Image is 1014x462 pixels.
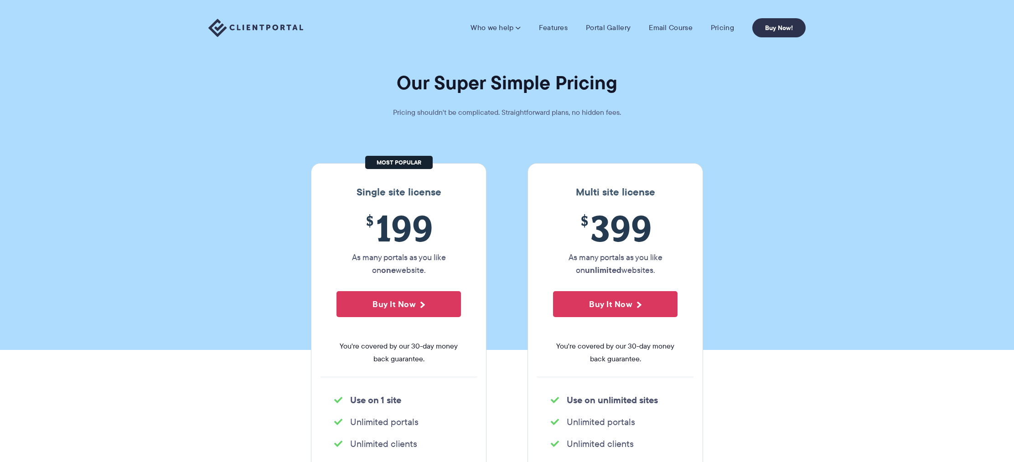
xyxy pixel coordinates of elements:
[537,186,693,198] h3: Multi site license
[711,23,734,32] a: Pricing
[752,18,806,37] a: Buy Now!
[649,23,693,32] a: Email Course
[350,393,401,407] strong: Use on 1 site
[381,264,396,276] strong: one
[553,251,678,277] p: As many portals as you like on websites.
[336,291,461,317] button: Buy It Now
[321,186,477,198] h3: Single site license
[553,291,678,317] button: Buy It Now
[334,437,463,450] li: Unlimited clients
[336,207,461,249] span: 199
[551,437,680,450] li: Unlimited clients
[567,393,658,407] strong: Use on unlimited sites
[336,251,461,277] p: As many portals as you like on website.
[539,23,568,32] a: Features
[553,207,678,249] span: 399
[334,416,463,428] li: Unlimited portals
[585,264,621,276] strong: unlimited
[370,106,644,119] p: Pricing shouldn't be complicated. Straightforward plans, no hidden fees.
[551,416,680,428] li: Unlimited portals
[471,23,520,32] a: Who we help
[553,340,678,365] span: You're covered by our 30-day money back guarantee.
[336,340,461,365] span: You're covered by our 30-day money back guarantee.
[586,23,631,32] a: Portal Gallery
